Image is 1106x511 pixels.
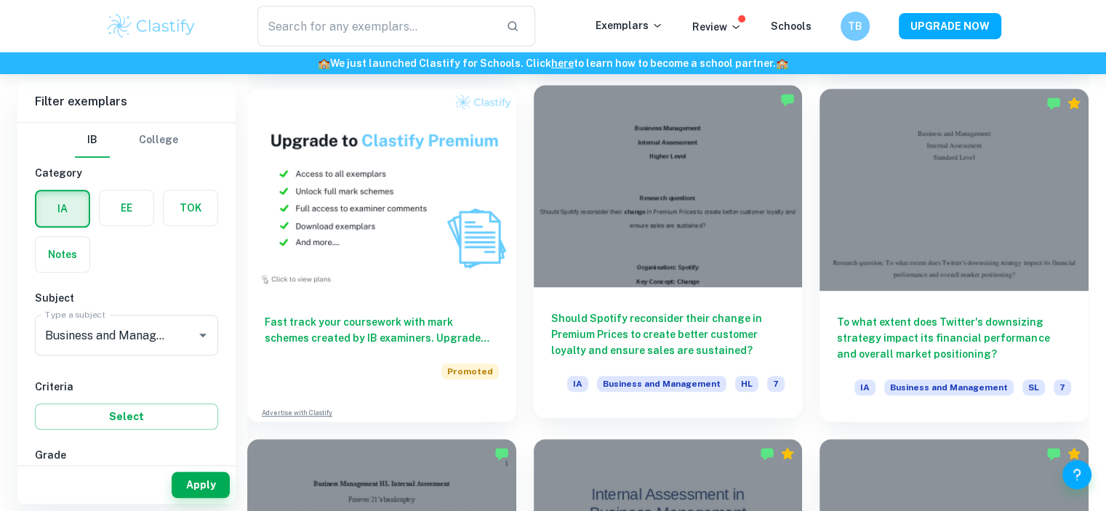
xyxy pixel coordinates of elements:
[441,363,499,379] span: Promoted
[884,379,1014,395] span: Business and Management
[3,55,1103,71] h6: We just launched Clastify for Schools. Click to learn how to become a school partner.
[767,376,785,392] span: 7
[35,447,218,463] h6: Grade
[735,376,758,392] span: HL
[841,12,870,41] button: TB
[75,123,110,158] button: IB
[846,18,863,34] h6: TB
[534,89,803,421] a: Should Spotify reconsider their change in Premium Prices to create better customer loyalty and en...
[1067,446,1081,461] div: Premium
[780,92,795,107] img: Marked
[193,325,213,345] button: Open
[105,12,198,41] img: Clastify logo
[262,408,332,418] a: Advertise with Clastify
[265,314,499,346] h6: Fast track your coursework with mark schemes created by IB examiners. Upgrade now
[36,191,89,226] button: IA
[17,81,236,122] h6: Filter exemplars
[780,446,795,461] div: Premium
[35,165,218,181] h6: Category
[771,20,812,32] a: Schools
[35,379,218,395] h6: Criteria
[1067,96,1081,110] div: Premium
[100,190,153,225] button: EE
[35,403,218,430] button: Select
[692,19,742,35] p: Review
[1046,96,1061,110] img: Marked
[247,89,516,290] img: Thumbnail
[551,57,574,69] a: here
[597,376,726,392] span: Business and Management
[139,123,178,158] button: College
[164,190,217,225] button: TOK
[820,89,1089,421] a: To what extent does Twitter's downsizing strategy impact its financial performance and overall ma...
[172,472,230,498] button: Apply
[551,310,785,358] h6: Should Spotify reconsider their change in Premium Prices to create better customer loyalty and en...
[1054,379,1071,395] span: 7
[760,446,774,461] img: Marked
[36,237,89,272] button: Notes
[596,17,663,33] p: Exemplars
[318,57,330,69] span: 🏫
[776,57,788,69] span: 🏫
[567,376,588,392] span: IA
[1022,379,1045,395] span: SL
[1046,446,1061,461] img: Marked
[1062,460,1091,489] button: Help and Feedback
[35,290,218,306] h6: Subject
[837,314,1071,362] h6: To what extent does Twitter's downsizing strategy impact its financial performance and overall ma...
[45,308,105,321] label: Type a subject
[75,123,178,158] div: Filter type choice
[854,379,875,395] span: IA
[494,446,509,461] img: Marked
[257,6,495,47] input: Search for any exemplars...
[899,13,1001,39] button: UPGRADE NOW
